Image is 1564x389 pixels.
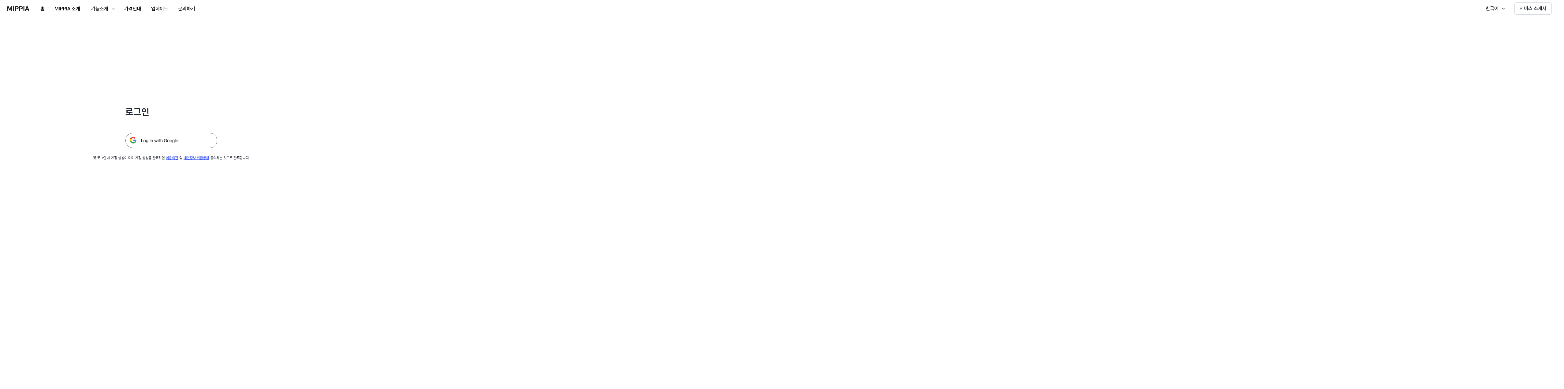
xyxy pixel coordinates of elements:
[50,3,85,15] button: MIPPIA 소개
[173,3,200,15] button: 문의하기
[1514,2,1552,15] button: 서비스 소개서
[125,133,217,148] img: 구글 로그인 버튼
[125,105,217,118] h1: 로그인
[146,3,173,15] button: 업데이트
[85,3,119,15] button: 기능소개
[166,156,178,160] a: 이용약관
[1484,5,1500,12] div: 한국어
[1480,2,1510,15] button: 한국어
[93,155,250,161] div: 첫 로그인 시 계정 생성이 되며 계정 생성을 완료하면 및 동의하는 것으로 간주합니다.
[146,0,173,17] a: 업데이트
[35,3,50,15] button: 홈
[7,6,29,11] img: logo
[184,156,209,160] a: 개인정보 취급방침
[90,5,110,13] div: 기능소개
[119,3,146,15] button: 가격안내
